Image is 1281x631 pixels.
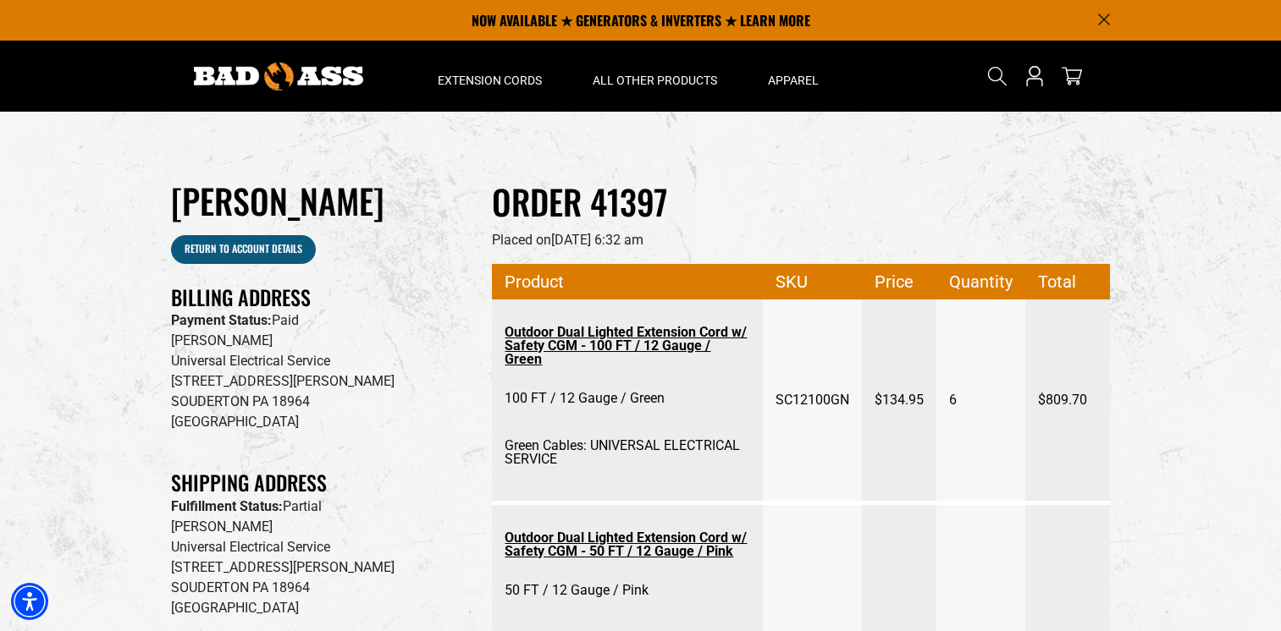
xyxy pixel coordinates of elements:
span: Price [875,265,924,299]
h2: Shipping Address [171,469,467,496]
span: SKU [776,265,849,299]
span: 50 FT / 12 Gauge / Pink [505,567,649,614]
span: Apparel [768,73,819,88]
p: Placed on [492,230,1110,250]
span: $134.95 [875,376,924,424]
p: Partial [171,497,467,517]
span: 100 FT / 12 Gauge / Green [505,375,665,422]
h1: [PERSON_NAME] [171,179,467,222]
a: Open this option [1021,41,1048,112]
div: Accessibility Menu [11,583,48,620]
h2: Order 41397 [492,179,1110,223]
a: Outdoor Dual Lighted Extension Cord w/ Safety CGM - 100 FT / 12 Gauge / Green [505,317,750,375]
p: Paid [171,310,467,331]
span: All Other Products [593,73,717,88]
summary: Extension Cords [412,41,567,112]
summary: All Other Products [567,41,743,112]
a: Outdoor Dual Lighted Extension Cord w/ Safety CGM - 50 FT / 12 Gauge / Pink [505,523,750,567]
span: SC12100GN [776,376,849,424]
span: Total [1038,265,1097,299]
p: [PERSON_NAME] Universal Electrical Service [STREET_ADDRESS][PERSON_NAME] SOUDERTON PA 18964 [GEOG... [171,517,467,618]
img: Bad Ass Extension Cords [194,63,363,91]
span: Extension Cords [438,73,542,88]
a: Return to Account details [171,235,316,264]
a: cart [1058,66,1085,86]
h2: Billing Address [171,284,467,310]
p: [PERSON_NAME] Universal Electrical Service [STREET_ADDRESS][PERSON_NAME] SOUDERTON PA 18964 [GEOG... [171,331,467,432]
span: Green Cables: UNIVERSAL ELECTRICAL SERVICE [505,422,750,483]
time: [DATE] 6:32 am [551,232,643,248]
span: Quantity [949,265,1013,299]
summary: Apparel [743,41,844,112]
summary: Search [984,63,1011,90]
span: 6 [949,376,957,424]
strong: Fulfillment Status: [171,498,283,514]
span: $809.70 [1038,376,1087,424]
span: Product [505,265,750,299]
strong: Payment Status: [171,312,272,328]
